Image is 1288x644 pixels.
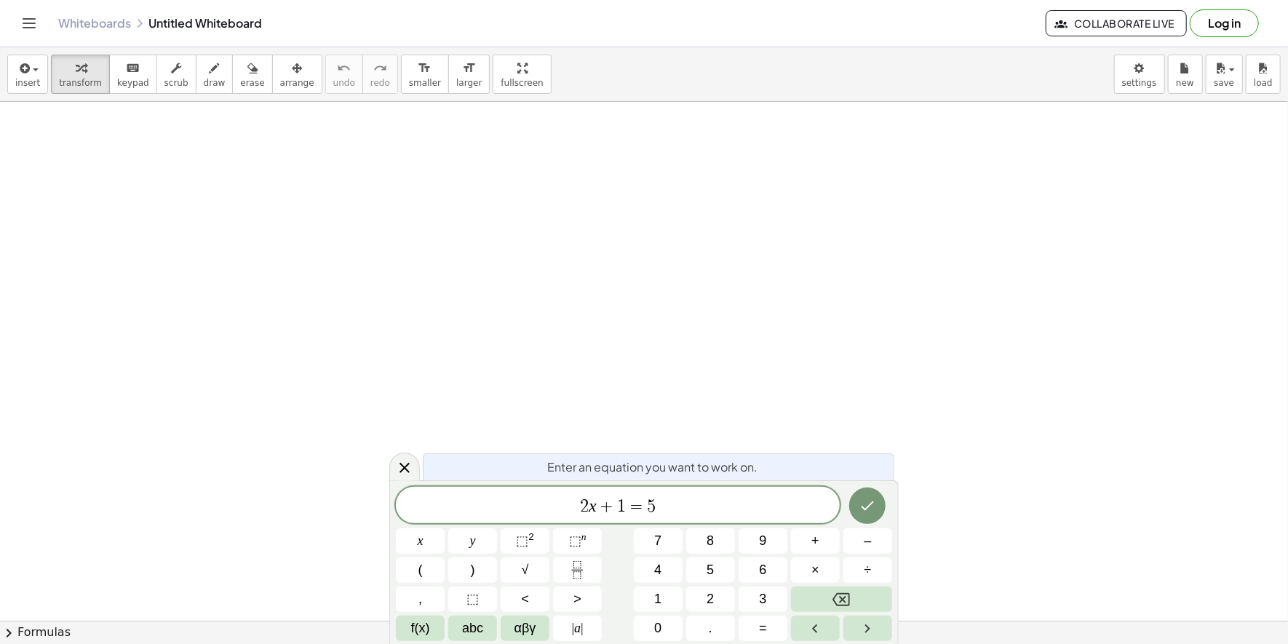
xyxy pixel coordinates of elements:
span: f(x) [411,619,430,638]
button: settings [1114,55,1165,94]
span: erase [240,78,264,88]
span: save [1214,78,1234,88]
span: Enter an equation you want to work on. [547,458,758,476]
button: Backspace [791,587,892,612]
span: 0 [654,619,661,638]
button: fullscreen [493,55,551,94]
span: x [418,531,424,551]
button: arrange [272,55,322,94]
span: ⬚ [516,533,528,548]
button: Right arrow [843,616,892,641]
button: 1 [634,587,683,612]
button: y [448,528,497,554]
span: 5 [647,498,656,515]
button: Superscript [553,528,602,554]
span: scrub [164,78,188,88]
i: redo [373,60,387,77]
button: Placeholder [448,587,497,612]
span: fullscreen [501,78,543,88]
span: undo [333,78,355,88]
button: new [1168,55,1203,94]
button: load [1246,55,1281,94]
span: αβγ [514,619,536,638]
span: a [572,619,584,638]
button: save [1206,55,1243,94]
span: 4 [654,560,661,580]
i: format_size [418,60,432,77]
span: y [470,531,476,551]
span: √ [522,560,529,580]
span: 5 [707,560,714,580]
button: transform [51,55,110,94]
span: smaller [409,78,441,88]
span: – [864,531,871,551]
sup: 2 [528,531,534,542]
span: 1 [617,498,626,515]
button: Greek alphabet [501,616,549,641]
span: arrange [280,78,314,88]
span: | [581,621,584,635]
span: larger [456,78,482,88]
span: insert [15,78,40,88]
button: x [396,528,445,554]
button: 0 [634,616,683,641]
span: × [811,560,819,580]
span: settings [1122,78,1157,88]
button: Absolute value [553,616,602,641]
span: transform [59,78,102,88]
button: 8 [686,528,735,554]
span: = [759,619,767,638]
span: 9 [759,531,766,551]
button: 5 [686,557,735,583]
sup: n [581,531,587,542]
button: Plus [791,528,840,554]
button: Left arrow [791,616,840,641]
button: Greater than [553,587,602,612]
span: new [1176,78,1194,88]
button: Collaborate Live [1046,10,1187,36]
span: draw [204,78,226,88]
span: 8 [707,531,714,551]
span: 1 [654,589,661,609]
button: Less than [501,587,549,612]
button: Toggle navigation [17,12,41,35]
button: erase [232,55,272,94]
button: scrub [156,55,196,94]
span: < [521,589,529,609]
span: ) [471,560,475,580]
span: + [597,498,618,515]
button: Functions [396,616,445,641]
button: format_sizesmaller [401,55,449,94]
button: 7 [634,528,683,554]
i: undo [337,60,351,77]
i: format_size [462,60,476,77]
span: | [572,621,575,635]
button: ) [448,557,497,583]
button: 4 [634,557,683,583]
span: 2 [707,589,714,609]
button: Equals [739,616,787,641]
button: . [686,616,735,641]
span: 6 [759,560,766,580]
button: Done [849,488,886,524]
button: Alphabet [448,616,497,641]
span: Collaborate Live [1058,17,1174,30]
var: x [589,496,597,515]
button: Log in [1190,9,1259,37]
span: 7 [654,531,661,551]
span: . [709,619,712,638]
button: Fraction [553,557,602,583]
button: undoundo [325,55,363,94]
span: redo [370,78,390,88]
button: 3 [739,587,787,612]
span: ⬚ [569,533,581,548]
span: 3 [759,589,766,609]
button: Times [791,557,840,583]
button: 9 [739,528,787,554]
span: ⬚ [466,589,479,609]
button: 6 [739,557,787,583]
button: Square root [501,557,549,583]
span: keypad [117,78,149,88]
button: ( [396,557,445,583]
i: keyboard [126,60,140,77]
